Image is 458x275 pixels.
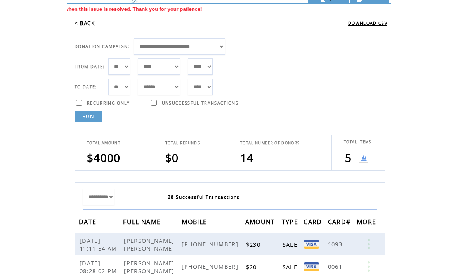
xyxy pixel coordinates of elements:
span: $4000 [87,151,121,165]
span: $0 [165,151,179,165]
span: AMOUNT [245,216,277,230]
span: SALE [283,241,299,249]
span: MORE [357,216,378,230]
span: [DATE] 11:11:54 AM [80,237,119,253]
a: CARD [304,220,324,224]
span: [PHONE_NUMBER] [182,241,240,248]
span: 5 [345,151,352,165]
span: [PERSON_NAME] [PERSON_NAME] [124,260,176,275]
span: 14 [240,151,254,165]
span: 1093 [328,241,344,248]
a: AMOUNT [245,220,277,224]
span: 0061 [328,263,344,271]
span: [DATE] 08:28:02 PM [80,260,119,275]
span: MOBILE [182,216,209,230]
span: [PERSON_NAME] [PERSON_NAME] [124,237,176,253]
span: TO DATE: [75,84,97,90]
span: TOTAL ITEMS [344,140,371,145]
span: $230 [246,241,262,249]
a: DATE [79,220,98,224]
span: TOTAL NUMBER OF DONORS [240,141,300,146]
span: SALE [283,263,299,271]
span: $20 [246,263,259,271]
span: DONATION CAMPAIGN: [75,44,130,50]
a: RUN [75,111,102,123]
span: TOTAL AMOUNT [87,141,120,146]
img: Visa [304,240,319,249]
a: DOWNLOAD CSV [348,21,387,26]
span: TOTAL REFUNDS [165,141,200,146]
span: FROM DATE: [75,64,104,70]
span: UNSUCCESSFUL TRANSACTIONS [162,101,238,106]
span: DATE [79,216,98,230]
span: FULL NAME [123,216,163,230]
marquee: We are currently experiencing an issue with opt-ins to Keywords. You may still send a SMS and MMS... [67,7,391,12]
a: < BACK [75,20,95,27]
img: Visa [304,263,319,272]
span: RECURRING ONLY [87,101,130,106]
span: CARD# [328,216,353,230]
span: 28 Successful Transactions [168,194,240,201]
img: View graph [359,153,368,163]
a: MOBILE [182,220,209,224]
span: CARD [304,216,324,230]
a: FULL NAME [123,220,163,224]
a: CARD# [328,220,353,224]
span: TYPE [282,216,300,230]
a: TYPE [282,220,300,224]
span: [PHONE_NUMBER] [182,263,240,271]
